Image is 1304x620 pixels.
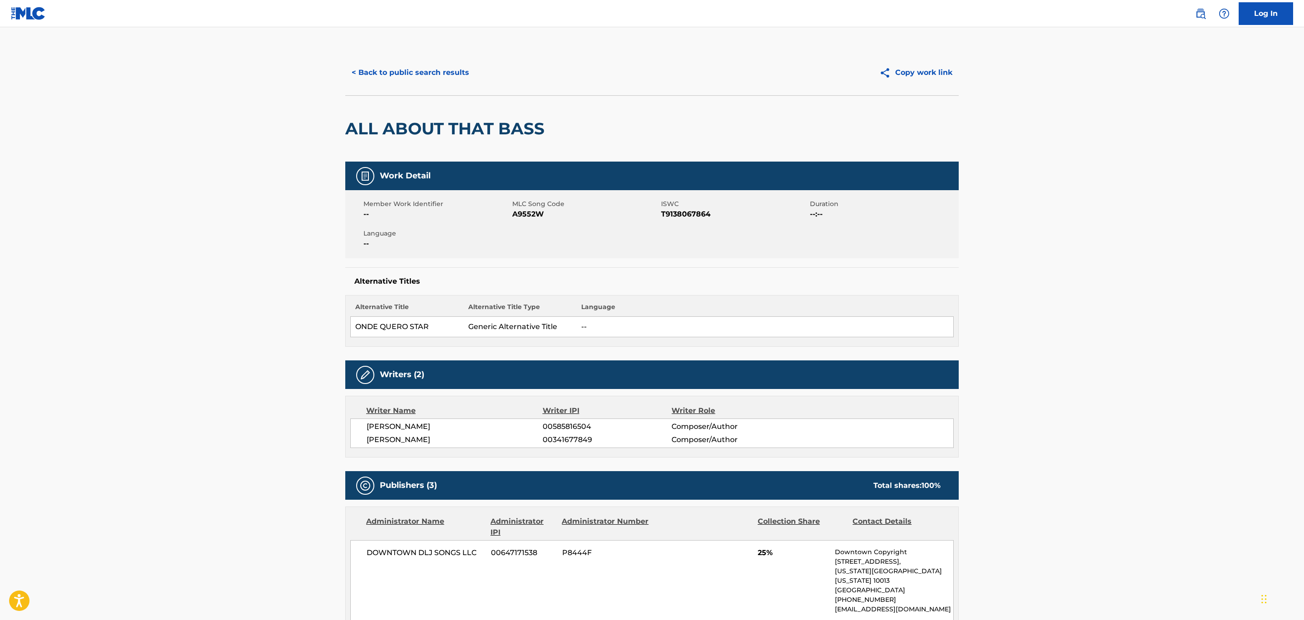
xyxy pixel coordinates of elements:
[360,369,371,380] img: Writers
[873,480,941,491] div: Total shares:
[351,302,464,317] th: Alternative Title
[367,421,543,432] span: [PERSON_NAME]
[879,67,895,79] img: Copy work link
[367,434,543,445] span: [PERSON_NAME]
[758,516,846,538] div: Collection Share
[543,434,672,445] span: 00341677849
[543,421,672,432] span: 00585816504
[363,199,510,209] span: Member Work Identifier
[380,369,424,380] h5: Writers (2)
[363,229,510,238] span: Language
[1195,8,1206,19] img: search
[1215,5,1233,23] div: Help
[1261,586,1267,613] div: Drag
[661,209,808,220] span: T9138067864
[835,605,953,614] p: [EMAIL_ADDRESS][DOMAIN_NAME]
[835,566,953,586] p: [US_STATE][GEOGRAPHIC_DATA][US_STATE] 10013
[853,516,941,538] div: Contact Details
[672,434,789,445] span: Composer/Author
[464,317,577,337] td: Generic Alternative Title
[366,405,543,416] div: Writer Name
[873,61,959,84] button: Copy work link
[562,547,650,558] span: P8444F
[835,586,953,595] p: [GEOGRAPHIC_DATA]
[11,7,46,20] img: MLC Logo
[810,199,956,209] span: Duration
[363,209,510,220] span: --
[490,516,555,538] div: Administrator IPI
[661,199,808,209] span: ISWC
[577,302,954,317] th: Language
[1219,8,1230,19] img: help
[360,171,371,182] img: Work Detail
[543,405,672,416] div: Writer IPI
[345,61,476,84] button: < Back to public search results
[512,209,659,220] span: A9552W
[354,277,950,286] h5: Alternative Titles
[1239,2,1293,25] a: Log In
[672,421,789,432] span: Composer/Author
[345,118,549,139] h2: ALL ABOUT THAT BASS
[1259,576,1304,620] iframe: Chat Widget
[758,547,828,558] span: 25%
[577,317,954,337] td: --
[1191,5,1210,23] a: Public Search
[464,302,577,317] th: Alternative Title Type
[360,480,371,491] img: Publishers
[922,481,941,490] span: 100 %
[366,516,484,538] div: Administrator Name
[491,547,555,558] span: 00647171538
[512,199,659,209] span: MLC Song Code
[380,171,431,181] h5: Work Detail
[835,547,953,557] p: Downtown Copyright
[835,595,953,605] p: [PHONE_NUMBER]
[835,557,953,566] p: [STREET_ADDRESS],
[562,516,650,538] div: Administrator Number
[810,209,956,220] span: --:--
[367,547,484,558] span: DOWNTOWN DLJ SONGS LLC
[363,238,510,249] span: --
[380,480,437,491] h5: Publishers (3)
[672,405,789,416] div: Writer Role
[351,317,464,337] td: ONDE QUERO STAR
